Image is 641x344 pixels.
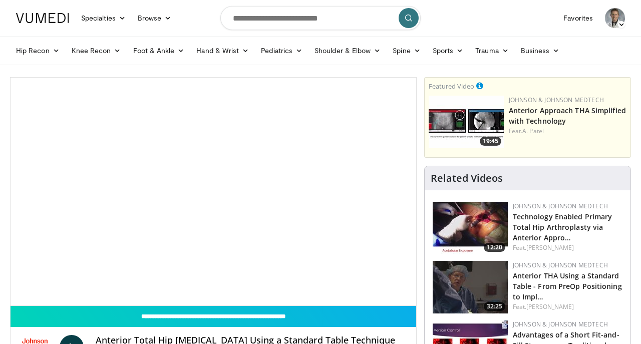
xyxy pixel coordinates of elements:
a: Anterior THA Using a Standard Table - From PreOp Positioning to Impl… [513,271,622,301]
a: Technology Enabled Primary Total Hip Arthroplasty via Anterior Appro… [513,212,612,242]
a: Specialties [75,8,132,28]
div: Feat. [513,302,622,311]
input: Search topics, interventions [220,6,421,30]
a: 12:20 [433,202,508,254]
a: Sports [427,41,470,61]
a: Hand & Wrist [190,41,255,61]
a: Spine [387,41,426,61]
a: A. Patel [522,127,544,135]
small: Featured Video [429,82,474,91]
div: Feat. [513,243,622,252]
span: 19:45 [480,137,501,146]
a: Johnson & Johnson MedTech [513,202,608,210]
span: 12:20 [484,243,505,252]
a: Johnson & Johnson MedTech [513,261,608,269]
a: Johnson & Johnson MedTech [513,320,608,328]
a: Business [515,41,566,61]
span: 32:25 [484,302,505,311]
a: 32:25 [433,261,508,313]
div: Feat. [509,127,626,136]
a: Hip Recon [10,41,66,61]
img: fb91acd8-bc04-4ae9-bde3-7c4933bf1daf.150x105_q85_crop-smart_upscale.jpg [433,261,508,313]
a: Anterior Approach THA Simplified with Technology [509,106,626,126]
a: Foot & Ankle [127,41,191,61]
img: VuMedi Logo [16,13,69,23]
a: Knee Recon [66,41,127,61]
a: Browse [132,8,178,28]
img: 06bb1c17-1231-4454-8f12-6191b0b3b81a.150x105_q85_crop-smart_upscale.jpg [429,96,504,148]
h4: Related Videos [431,172,503,184]
a: [PERSON_NAME] [526,302,574,311]
img: ca0d5772-d6f0-440f-9d9c-544dbf2110f6.150x105_q85_crop-smart_upscale.jpg [433,202,508,254]
a: Trauma [469,41,515,61]
img: Avatar [605,8,625,28]
video-js: Video Player [11,78,416,306]
a: 19:45 [429,96,504,148]
a: Favorites [557,8,599,28]
a: Johnson & Johnson MedTech [509,96,604,104]
a: [PERSON_NAME] [526,243,574,252]
a: Shoulder & Elbow [308,41,387,61]
a: Pediatrics [255,41,308,61]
